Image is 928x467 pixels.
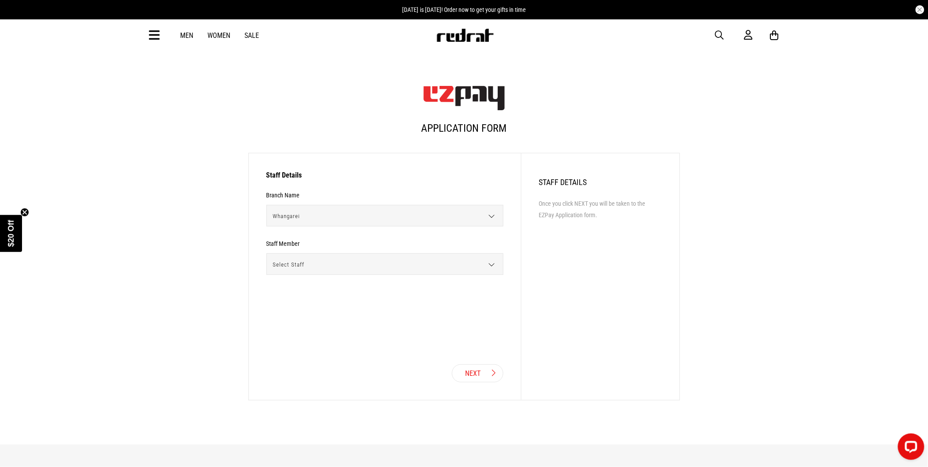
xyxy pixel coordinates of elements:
button: Close teaser [20,208,29,217]
a: Sale [245,31,259,40]
h3: Staff Details [266,171,503,185]
h1: Application Form [248,115,680,148]
span: [DATE] is [DATE]! Order now to get your gifts in time [403,6,526,13]
li: Once you click NEXT you will be taken to the EZPay Application form. [539,198,662,220]
h3: Staff Member [266,240,300,247]
span: Select Staff [267,254,497,275]
button: Next [452,364,503,382]
h2: Staff Details [539,178,662,187]
span: $20 Off [7,220,15,247]
a: Men [181,31,194,40]
h3: Branch Name [266,192,300,199]
a: Women [208,31,231,40]
iframe: LiveChat chat widget [891,430,928,467]
span: Whangarei [267,205,497,227]
img: Redrat logo [436,29,494,42]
